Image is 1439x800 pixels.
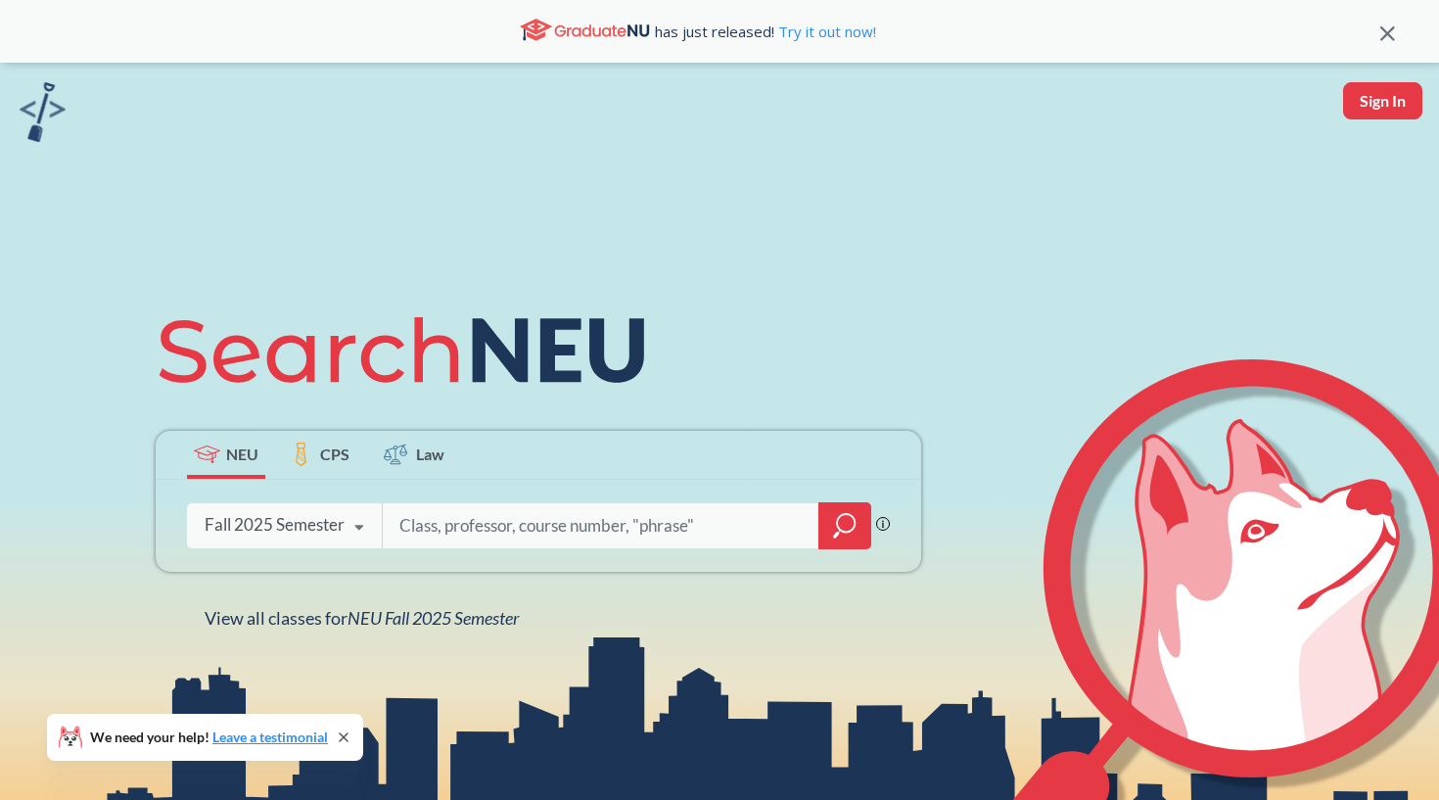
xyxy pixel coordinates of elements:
div: magnifying glass [818,502,871,549]
span: CPS [320,443,349,465]
button: Sign In [1343,82,1422,119]
a: Try it out now! [774,22,876,41]
input: Class, professor, course number, "phrase" [397,505,805,546]
span: We need your help! [90,730,328,744]
svg: magnifying glass [833,512,857,540]
a: sandbox logo [20,82,66,148]
div: Fall 2025 Semester [205,514,345,536]
span: NEU Fall 2025 Semester [348,607,519,629]
span: has just released! [655,21,876,42]
span: View all classes for [205,607,519,629]
span: NEU [226,443,258,465]
a: Leave a testimonial [212,729,328,745]
span: Law [416,443,444,465]
img: sandbox logo [20,82,66,142]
